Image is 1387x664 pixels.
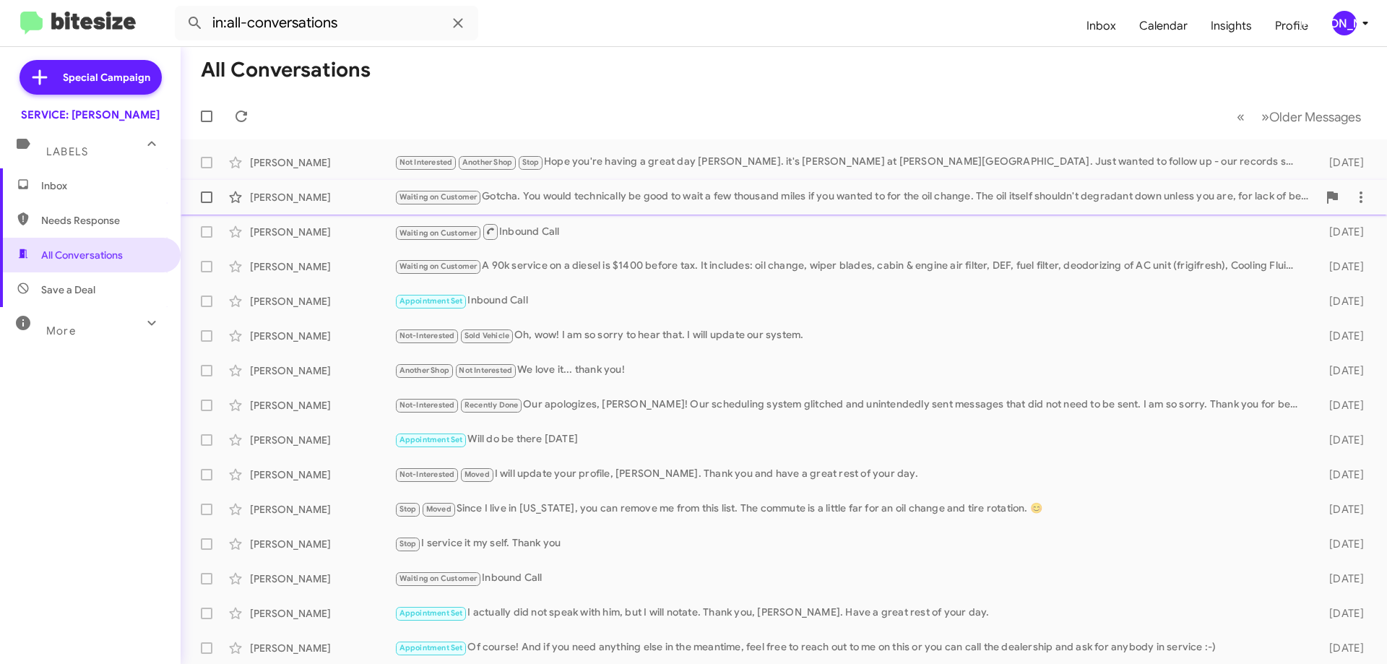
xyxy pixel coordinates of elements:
div: I will update your profile, [PERSON_NAME]. Thank you and have a great rest of your day. [394,466,1306,483]
span: Appointment Set [399,608,463,618]
span: Another Shop [462,158,512,167]
span: Inbox [41,178,164,193]
div: Of course! And if you need anything else in the meantime, feel free to reach out to me on this or... [394,639,1306,656]
div: I actually did not speak with him, but I will notate. Thank you, [PERSON_NAME]. Have a great rest... [394,605,1306,621]
div: [PERSON_NAME] [250,294,394,309]
div: Oh, wow! I am so sorry to hear that. I will update our system. [394,327,1306,344]
span: Waiting on Customer [399,228,478,238]
div: [DATE] [1306,155,1375,170]
div: [DATE] [1306,294,1375,309]
div: Will do be there [DATE] [394,431,1306,448]
span: Appointment Set [399,435,463,444]
div: Our apologizes, [PERSON_NAME]! Our scheduling system glitched and unintendedly sent messages that... [394,397,1306,413]
div: Inbound Call [394,293,1306,309]
div: We love it... thank you! [394,362,1306,379]
span: Moved [426,504,451,514]
div: Hope you're having a great day [PERSON_NAME]. it's [PERSON_NAME] at [PERSON_NAME][GEOGRAPHIC_DATA... [394,154,1306,171]
div: I service it my self. Thank you [394,535,1306,552]
div: [DATE] [1306,502,1375,517]
div: [DATE] [1306,641,1375,655]
div: [PERSON_NAME] [250,572,394,586]
span: Stop [399,539,417,548]
button: [PERSON_NAME] [1320,11,1371,35]
div: [PERSON_NAME] [250,606,394,621]
a: Inbox [1075,5,1128,47]
div: [PERSON_NAME] [250,537,394,551]
span: Stop [399,504,417,514]
span: Needs Response [41,213,164,228]
span: Special Campaign [63,70,150,85]
input: Search [175,6,478,40]
div: [PERSON_NAME] [250,155,394,170]
span: Sold Vehicle [465,331,509,340]
span: Another Shop [399,366,449,375]
div: [DATE] [1306,363,1375,378]
span: Appointment Set [399,643,463,652]
div: [PERSON_NAME] [250,329,394,343]
div: [PERSON_NAME] [250,225,394,239]
span: Waiting on Customer [399,574,478,583]
div: [DATE] [1306,537,1375,551]
div: [DATE] [1306,259,1375,274]
div: A 90k service on a diesel is $1400 before tax. It includes: oil change, wiper blades, cabin & eng... [394,258,1306,275]
div: [PERSON_NAME] [250,641,394,655]
span: Labels [46,145,88,158]
button: Next [1253,102,1370,131]
div: [DATE] [1306,606,1375,621]
a: Special Campaign [20,60,162,95]
div: Since I live in [US_STATE], you can remove me from this list. The commute is a little far for an ... [394,501,1306,517]
div: [PERSON_NAME] [250,467,394,482]
a: Insights [1199,5,1263,47]
span: Recently Done [465,400,519,410]
span: Save a Deal [41,283,95,297]
span: All Conversations [41,248,123,262]
div: [DATE] [1306,398,1375,413]
div: [PERSON_NAME] [250,190,394,204]
span: Not Interested [399,158,453,167]
div: SERVICE: [PERSON_NAME] [21,108,160,122]
span: Not-Interested [399,400,455,410]
div: Inbound Call [394,570,1306,587]
div: [DATE] [1306,329,1375,343]
div: [DATE] [1306,572,1375,586]
span: Not Interested [459,366,512,375]
div: [PERSON_NAME] [250,502,394,517]
div: [PERSON_NAME] [250,363,394,378]
span: Stop [522,158,540,167]
div: [DATE] [1306,433,1375,447]
span: Waiting on Customer [399,262,478,271]
span: Not-Interested [399,470,455,479]
div: [PERSON_NAME] [250,398,394,413]
nav: Page navigation example [1229,102,1370,131]
span: Waiting on Customer [399,192,478,202]
div: [PERSON_NAME] [250,433,394,447]
span: » [1261,108,1269,126]
span: More [46,324,76,337]
div: Gotcha. You would technically be good to wait a few thousand miles if you wanted to for the oil c... [394,189,1318,205]
button: Previous [1228,102,1253,131]
span: Older Messages [1269,109,1361,125]
div: [DATE] [1306,467,1375,482]
div: [PERSON_NAME] [1332,11,1357,35]
div: [DATE] [1306,225,1375,239]
span: Appointment Set [399,296,463,306]
a: Profile [1263,5,1320,47]
div: Inbound Call [394,223,1306,241]
span: Moved [465,470,490,479]
div: [PERSON_NAME] [250,259,394,274]
a: Calendar [1128,5,1199,47]
h1: All Conversations [201,59,371,82]
span: Not-Interested [399,331,455,340]
span: « [1237,108,1245,126]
